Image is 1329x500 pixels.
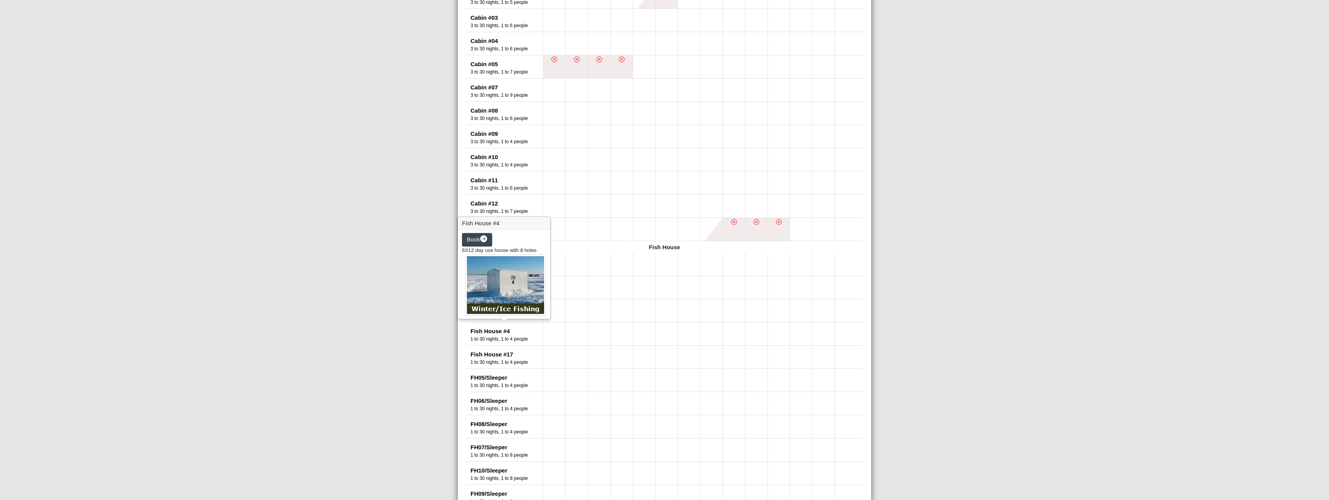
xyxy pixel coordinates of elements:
div: Number of Guests [470,68,543,75]
svg: x circle [754,219,759,225]
div: FH10/Sleeper [470,466,543,475]
div: Fish House #4 [470,327,543,336]
div: FH09/Sleeper [470,490,543,498]
div: Fish House #17 [470,350,543,359]
svg: x circle [776,219,782,225]
div: Number of Guests [470,475,543,482]
div: FH08/Sleeper [470,420,543,429]
svg: arrow right circle fill [480,236,488,243]
div: Number of Guests [470,359,543,366]
div: Number of Guests [470,336,543,342]
div: Number of Guests [470,428,543,435]
div: FH06/Sleeper [470,397,543,406]
div: Cabin #12 [470,199,543,208]
div: FH05/Sleeper [470,373,543,382]
div: Cabin #10 [470,153,543,162]
svg: x circle [551,57,557,62]
div: Cabin #05 [470,60,543,69]
svg: x circle [619,57,625,62]
div: Number of Guests [470,405,543,412]
div: Number of Guests [470,452,543,459]
div: Cabin #09 [470,130,543,139]
div: Cabin #03 [470,14,543,22]
div: Number of Guests [470,138,543,145]
span: 6X12 day use house with 8 holes [462,248,536,253]
span: Book [467,236,480,243]
button: Bookarrow right circle fill [462,233,492,247]
div: Cabin #11 [470,176,543,185]
div: Number of Guests [470,115,543,122]
div: Number of Guests [470,45,543,52]
div: Number of Guests [470,22,543,29]
div: Number of Guests [470,92,543,99]
svg: x circle [574,57,580,62]
div: Cabin #04 [470,37,543,46]
div: Cabin #07 [470,83,543,92]
div: Cabin #08 [470,106,543,115]
div: FH07/Sleeper [470,443,543,452]
svg: x circle [596,57,602,62]
div: Number of Guests [470,161,543,168]
div: Number of Guests [470,185,543,192]
div: Number of Guests [470,382,543,389]
img: 5eeb29a3-8bc7-4fa4-98be-3ee19f120ebd.jpg [465,254,546,316]
svg: x circle [731,219,737,225]
div: Number of Guests [470,208,543,215]
h3: Fish House #4 [458,217,550,230]
div: Fish House [465,241,864,253]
